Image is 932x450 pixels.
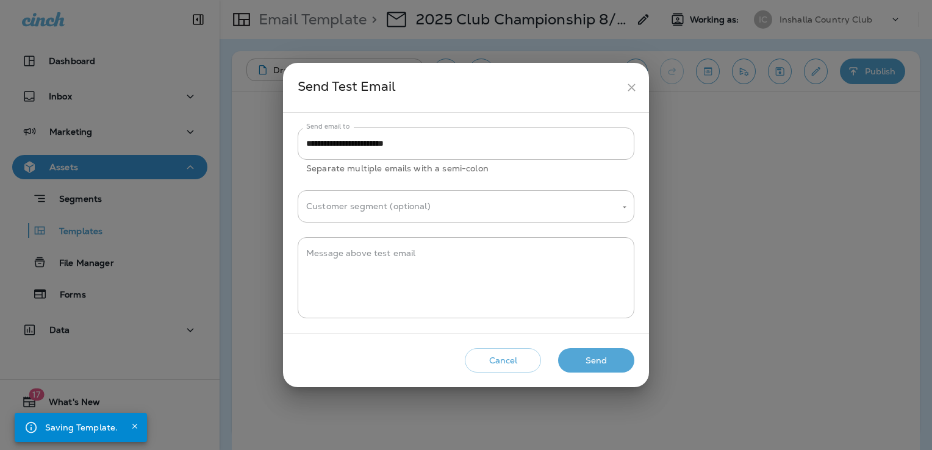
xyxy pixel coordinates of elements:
button: Cancel [465,348,541,373]
div: Saving Template. [45,416,118,438]
button: Open [619,202,630,213]
label: Send email to [306,122,349,131]
button: close [620,76,643,99]
div: Send Test Email [298,76,620,99]
p: Separate multiple emails with a semi-colon [306,162,626,176]
button: Close [127,419,142,434]
button: Send [558,348,634,373]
